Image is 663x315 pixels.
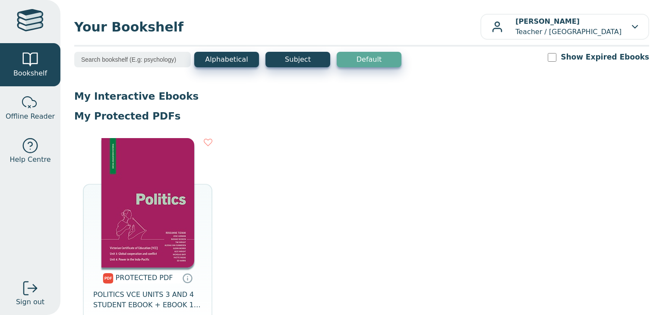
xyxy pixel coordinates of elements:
[337,52,401,67] button: Default
[103,273,114,283] img: pdf.svg
[74,90,649,103] p: My Interactive Ebooks
[74,52,191,67] input: Search bookshelf (E.g: psychology)
[9,154,51,165] span: Help Centre
[13,68,47,79] span: Bookshelf
[480,14,649,40] button: [PERSON_NAME]Teacher / [GEOGRAPHIC_DATA]
[194,52,259,67] button: Alphabetical
[6,111,55,122] span: Offline Reader
[74,110,649,123] p: My Protected PDFs
[515,17,580,25] b: [PERSON_NAME]
[16,297,44,307] span: Sign out
[561,52,649,63] label: Show Expired Ebooks
[74,17,480,37] span: Your Bookshelf
[515,16,622,37] p: Teacher / [GEOGRAPHIC_DATA]
[93,290,202,310] span: POLITICS VCE UNITS 3 AND 4 STUDENT EBOOK + EBOOK 1E (BUNDLE)
[101,138,194,268] img: 125e3ab7-b6f4-4db8-b198-4f8c3d5502d7.jpg
[265,52,330,67] button: Subject
[116,274,173,282] span: PROTECTED PDF
[182,273,193,283] a: Protected PDFs cannot be printed, copied or shared. They can be accessed online through Education...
